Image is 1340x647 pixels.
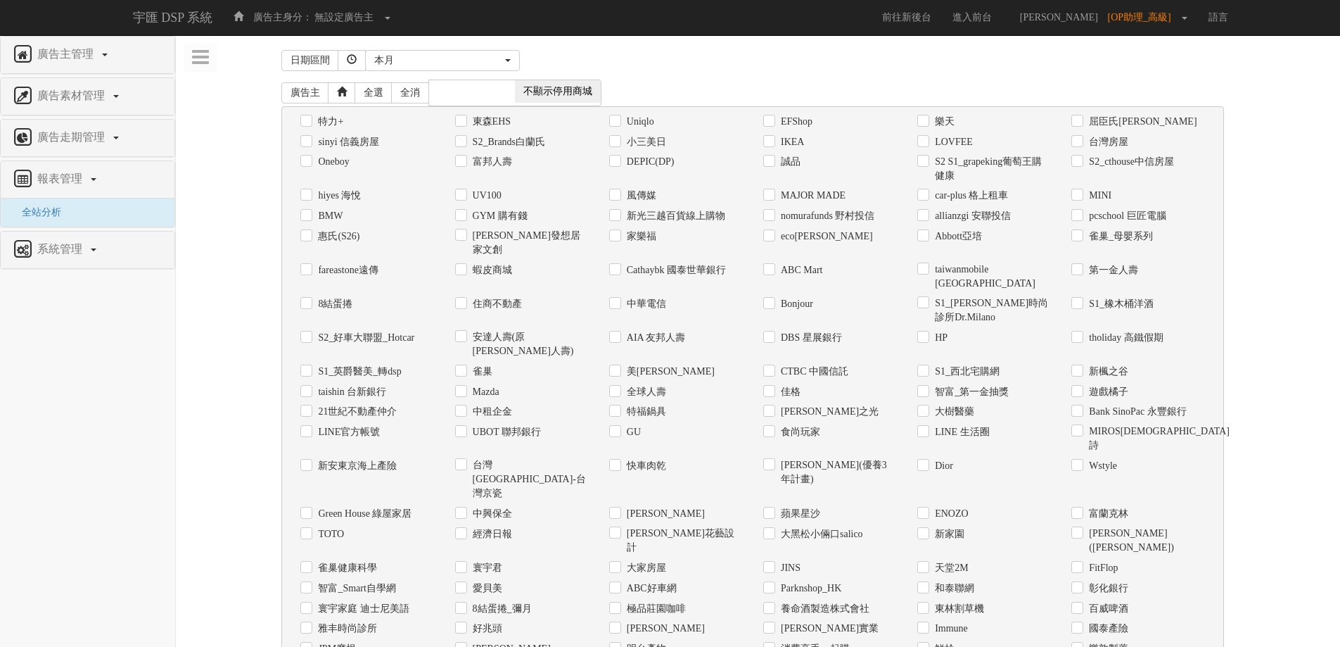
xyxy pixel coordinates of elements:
[623,405,666,419] label: 特福鍋具
[1085,602,1128,616] label: 百威啤酒
[931,507,968,521] label: ENOZO
[34,172,89,184] span: 報表管理
[623,527,742,555] label: [PERSON_NAME]花藝設計
[931,331,947,345] label: HP
[11,127,164,149] a: 廣告走期管理
[777,209,874,223] label: nomurafunds 野村投信
[777,507,820,521] label: 蘋果星沙
[931,230,982,244] label: Abbott亞培
[777,425,820,439] label: 食尚玩家
[469,297,522,311] label: 住商不動產
[314,209,343,223] label: BMW
[1085,209,1166,223] label: pcschool 巨匠電腦
[34,89,112,101] span: 廣告素材管理
[1085,263,1138,277] label: 第一金人壽
[11,44,164,66] a: 廣告主管理
[469,425,541,439] label: UBOT 聯邦銀行
[777,385,800,399] label: 佳格
[931,263,1050,291] label: taiwanmobile [GEOGRAPHIC_DATA]
[314,459,397,473] label: 新安東京海上產險
[623,622,705,636] label: [PERSON_NAME]
[314,155,349,169] label: Oneboy
[314,561,377,575] label: 雀巢健康科學
[314,297,352,311] label: 8結蛋捲
[777,230,873,244] label: eco[PERSON_NAME]
[469,527,512,541] label: 經濟日報
[623,582,677,596] label: ABC好車網
[314,12,374,23] span: 無設定廣告主
[11,239,164,261] a: 系統管理
[1085,622,1128,636] label: 國泰產險
[777,331,842,345] label: DBS 星展銀行
[469,405,512,419] label: 中租企金
[931,459,953,473] label: Dior
[469,365,492,379] label: 雀巢
[1085,331,1163,345] label: tholiday 高鐵假期
[777,297,813,311] label: Bonjour
[777,365,848,379] label: CTBC 中國信託
[1085,561,1118,575] label: FitFlop
[314,385,386,399] label: taishin 台新銀行
[777,582,841,596] label: Parknshop_HK
[314,602,409,616] label: 寰宇家庭 迪士尼美語
[931,527,964,541] label: 新家園
[469,507,512,521] label: 中興保全
[1085,230,1153,244] label: 雀巢_母嬰系列
[469,458,588,501] label: 台灣[GEOGRAPHIC_DATA]-台灣京瓷
[1085,135,1128,149] label: 台灣房屋
[34,48,101,60] span: 廣告主管理
[469,189,502,203] label: UV100
[469,263,512,277] label: 蝦皮商城
[1085,189,1111,203] label: MINI
[777,189,846,203] label: MAJOR MADE
[777,135,804,149] label: IKEA
[365,50,520,71] button: 本月
[931,115,955,129] label: 樂天
[314,365,401,379] label: S1_英爵醫美_轉dsp
[623,561,666,575] label: 大家房屋
[623,230,656,244] label: 家樂福
[1085,459,1117,473] label: Wstyle
[1085,405,1186,419] label: Bank SinoPac 永豐銀行
[623,331,686,345] label: AIA 友邦人壽
[469,155,512,169] label: 富邦人壽
[931,582,974,596] label: 和泰聯網
[777,263,823,277] label: ABC Mart
[1085,365,1128,379] label: 新楓之谷
[931,385,1009,399] label: 智富_第一金抽獎
[314,230,359,244] label: 惠氏(S26)
[623,385,666,399] label: 全球人壽
[623,189,656,203] label: 風傳媒
[1085,385,1128,399] label: 遊戲橘子
[931,296,1050,325] label: S1_[PERSON_NAME]時尚診所Dr.Milano
[777,405,879,419] label: [PERSON_NAME]之光
[314,405,397,419] label: 21世紀不動產仲介
[623,365,715,379] label: 美[PERSON_NAME]
[314,582,395,596] label: 智富_Smart自學網
[469,209,528,223] label: GYM 購有錢
[623,263,726,277] label: Cathaybk 國泰世華銀行
[314,527,344,541] label: TOTO
[314,425,380,439] label: LINE官方帳號
[355,82,393,103] a: 全選
[777,458,896,486] label: [PERSON_NAME](優養3年計畫)
[1085,115,1197,129] label: 屈臣氏[PERSON_NAME]
[469,602,532,616] label: 8結蛋捲_彌月
[1013,12,1105,23] span: [PERSON_NAME]
[931,365,1000,379] label: S1_西北宅購網
[1085,155,1174,169] label: S2_cthouse中信房屋
[777,561,800,575] label: JINS
[469,135,545,149] label: S2_Brands白蘭氏
[623,459,666,473] label: 快車肉乾
[11,85,164,108] a: 廣告素材管理
[11,207,61,218] a: 全站分析
[314,507,411,521] label: Green House 綠屋家居
[469,385,499,399] label: Mazda
[314,135,379,149] label: sinyi 信義房屋
[34,243,89,255] span: 系統管理
[469,622,502,636] label: 好兆頭
[931,561,968,575] label: 天堂2M
[623,297,666,311] label: 中華電信
[469,229,588,257] label: [PERSON_NAME]發想居家文創
[623,425,641,439] label: GU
